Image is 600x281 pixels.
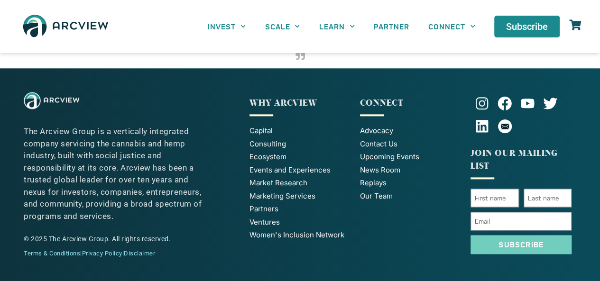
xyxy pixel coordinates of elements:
a: Market Research [249,178,351,189]
a: Advocacy [360,126,461,136]
a: Subscribe [494,16,560,37]
span: Marketing Services [249,191,315,202]
span: Upcoming Events [360,152,419,163]
a: CONNECT [419,16,485,37]
a: PARTNER [364,16,419,37]
a: Our Team [360,191,461,202]
span: News Room [360,165,400,176]
span: Advocacy [360,126,393,136]
form: Mailing list [471,189,572,259]
input: Email [471,212,572,230]
input: Last name [524,189,572,207]
img: The Arcview Group [24,92,79,109]
div: CONNECT [360,97,461,109]
a: Disclaimer [124,250,155,257]
input: First name [471,189,519,207]
a: Terms & Conditions [24,250,80,257]
span: Ventures [249,217,280,228]
span: Capital [249,126,273,136]
a: Replays [360,178,461,189]
a: LEARN [310,16,364,37]
span: Women's Inclusion Network [249,230,344,241]
div: © 2025 The Arcview Group. All rights reserved. [24,234,209,244]
span: Partners [249,204,278,215]
p: JOIN OUR MAILING LIST [471,147,572,172]
a: Upcoming Events [360,152,461,163]
a: Events and Experiences [249,165,351,176]
span: Contact Us [360,139,397,150]
a: Privacy Policy [82,250,122,257]
span: Subscribe [506,22,548,31]
span: Ecosystem [249,152,286,163]
div: | | [24,249,209,258]
span: Consulting [249,139,286,150]
a: Consulting [249,139,351,150]
a: Marketing Services [249,191,351,202]
span: Replays [360,178,387,189]
nav: Menu [198,16,485,37]
span: Market Research [249,178,307,189]
span: Our Team [360,191,393,202]
button: Subscribe [471,235,572,254]
span: Events and Experiences [249,165,331,176]
a: Ventures [249,217,351,228]
a: Women's Inclusion Network [249,230,351,241]
a: INVEST [198,16,255,37]
img: The Arcview Group [19,9,112,44]
span: Subscribe [498,241,544,248]
a: Ecosystem [249,152,351,163]
a: Partners [249,204,351,215]
p: The Arcview Group is a vertically integrated company servicing the cannabis and hemp industry, bu... [24,126,209,222]
a: Capital [249,126,351,136]
a: Contact Us [360,139,461,150]
a: SCALE [255,16,309,37]
p: WHY ARCVIEW [249,97,351,109]
a: News Room [360,165,461,176]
